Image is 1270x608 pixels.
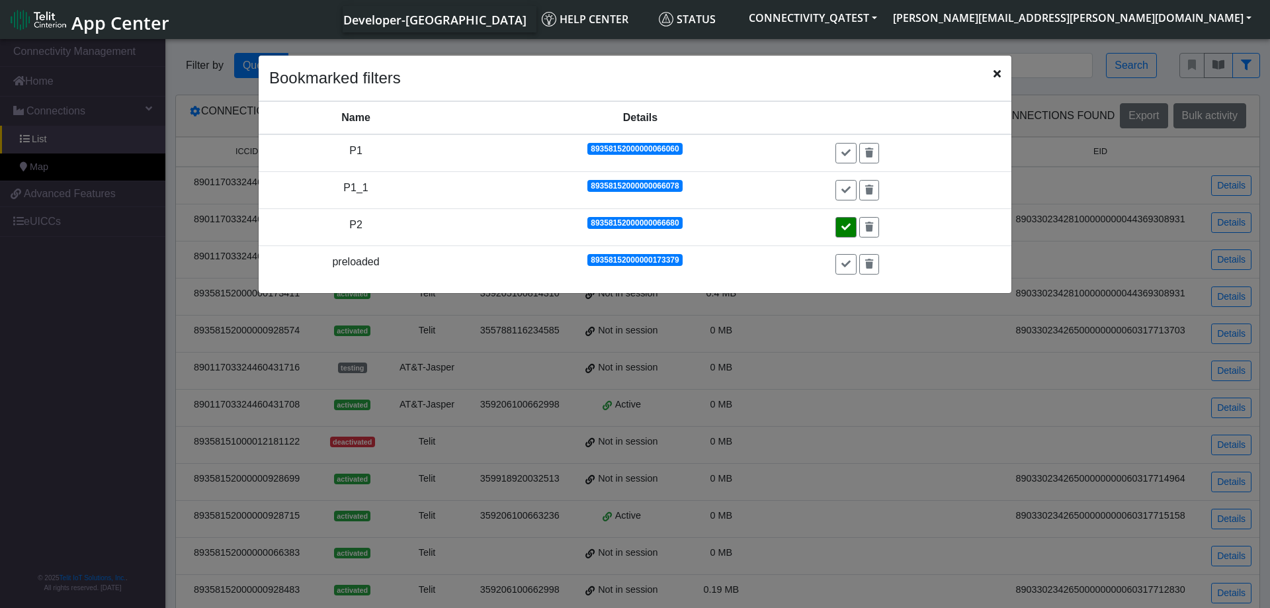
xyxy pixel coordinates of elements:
span: 89358152000000173379 [591,255,679,265]
span: 89358152000000066078 [591,181,679,191]
span: Help center [542,12,628,26]
span: App Center [71,11,169,35]
img: logo-telit-cinterion-gw-new.png [11,9,66,30]
td: P1 [259,134,453,172]
td: preloaded [259,246,453,283]
span: Close [994,66,1001,82]
img: status.svg [659,12,673,26]
span: Name [341,112,370,123]
span: Details [623,112,657,123]
button: CONNECTIVITY_QATEST [741,6,885,30]
td: P2 [259,209,453,246]
button: [PERSON_NAME][EMAIL_ADDRESS][PERSON_NAME][DOMAIN_NAME] [885,6,1259,30]
span: 89358152000000066060 [591,144,679,153]
span: Developer-[GEOGRAPHIC_DATA] [343,12,527,28]
span: Status [659,12,716,26]
h4: Bookmarked filters [269,66,401,90]
a: Your current platform instance [343,6,526,32]
td: P1_1 [259,172,453,209]
img: knowledge.svg [542,12,556,26]
span: 89358152000000066680 [591,218,679,228]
